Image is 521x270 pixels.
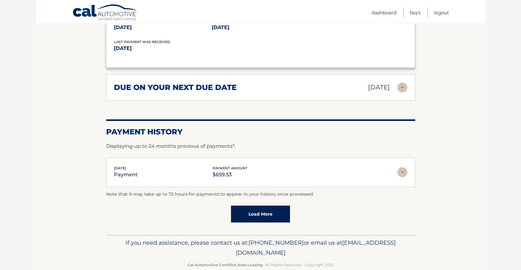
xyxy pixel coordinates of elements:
h2: due on your next due date [114,83,237,92]
p: [DATE] [114,23,212,32]
span: Last Payment was received [114,40,170,44]
p: $659.53 [213,170,248,179]
p: If you need assistance, please contact us at: or email us at [110,238,411,258]
img: accordion-rest.svg [397,82,407,92]
a: Logout [434,7,449,18]
p: payment [114,170,138,179]
h2: Payment History [106,127,415,137]
span: [DATE] [114,166,126,170]
a: Load More [231,206,290,222]
a: Dashboard [371,7,396,18]
p: [DATE] [368,82,390,93]
p: [DATE] [212,23,309,32]
span: [PHONE_NUMBER] [248,239,304,246]
img: accordion-rest.svg [397,167,407,177]
span: [EMAIL_ADDRESS][DOMAIN_NAME] [236,239,396,256]
a: FAQ's [410,7,420,18]
span: payment amount [213,166,248,170]
strong: Cal Automotive Certified Auto Leasing [188,262,263,267]
p: Note that it may take up to 72 hours for payments to appear in your history once processed. [106,191,415,198]
p: - All Rights Reserved - Copyright 2025 [110,262,411,268]
p: [DATE] [114,44,261,53]
a: Cal Automotive [72,4,138,22]
p: Displaying up to 24 months previous of payments*. [106,142,415,150]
